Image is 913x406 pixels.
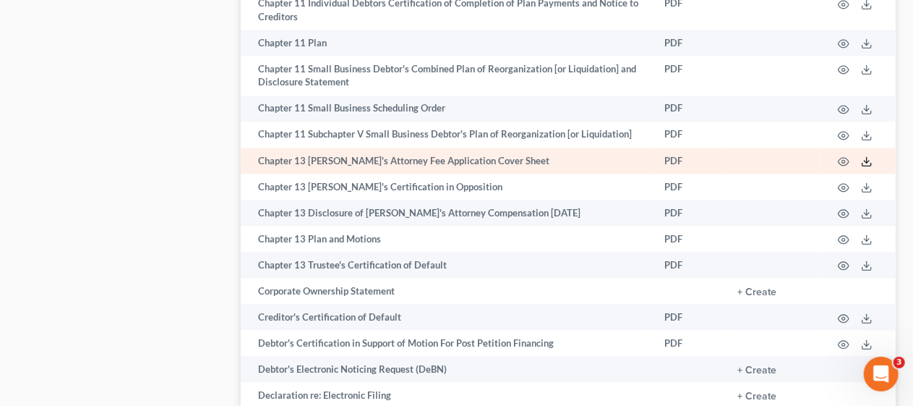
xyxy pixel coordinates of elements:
[241,122,653,148] td: Chapter 11 Subchapter V Small Business Debtor's Plan of Reorganization [or Liquidation]
[241,96,653,122] td: Chapter 11 Small Business Scheduling Order
[864,357,899,392] iframe: Intercom live chat
[241,226,653,252] td: Chapter 13 Plan and Motions
[653,30,726,56] td: PDF
[653,56,726,96] td: PDF
[241,330,653,356] td: Debtor's Certification in Support of Motion For Post Petition Financing
[653,122,726,148] td: PDF
[653,252,726,278] td: PDF
[653,330,726,356] td: PDF
[241,304,653,330] td: Creditor's Certification of Default
[653,226,726,252] td: PDF
[893,357,905,368] span: 3
[241,200,653,226] td: Chapter 13 Disclosure of [PERSON_NAME]'s Attorney Compensation [DATE]
[241,252,653,278] td: Chapter 13 Trustee's Certification of Default
[737,365,776,376] button: + Create
[241,278,653,304] td: Corporate Ownership Statement
[653,96,726,122] td: PDF
[241,148,653,174] td: Chapter 13 [PERSON_NAME]'s Attorney Fee Application Cover Sheet
[241,30,653,56] td: Chapter 11 Plan
[653,304,726,330] td: PDF
[653,200,726,226] td: PDF
[241,356,653,382] td: Debtor's Electronic Noticing Request (DeBN)
[241,56,653,96] td: Chapter 11 Small Business Debtor's Combined Plan of Reorganization [or Liquidation] and Disclosur...
[737,287,776,297] button: + Create
[653,148,726,174] td: PDF
[241,174,653,200] td: Chapter 13 [PERSON_NAME]'s Certification in Opposition
[653,174,726,200] td: PDF
[737,392,776,402] button: + Create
